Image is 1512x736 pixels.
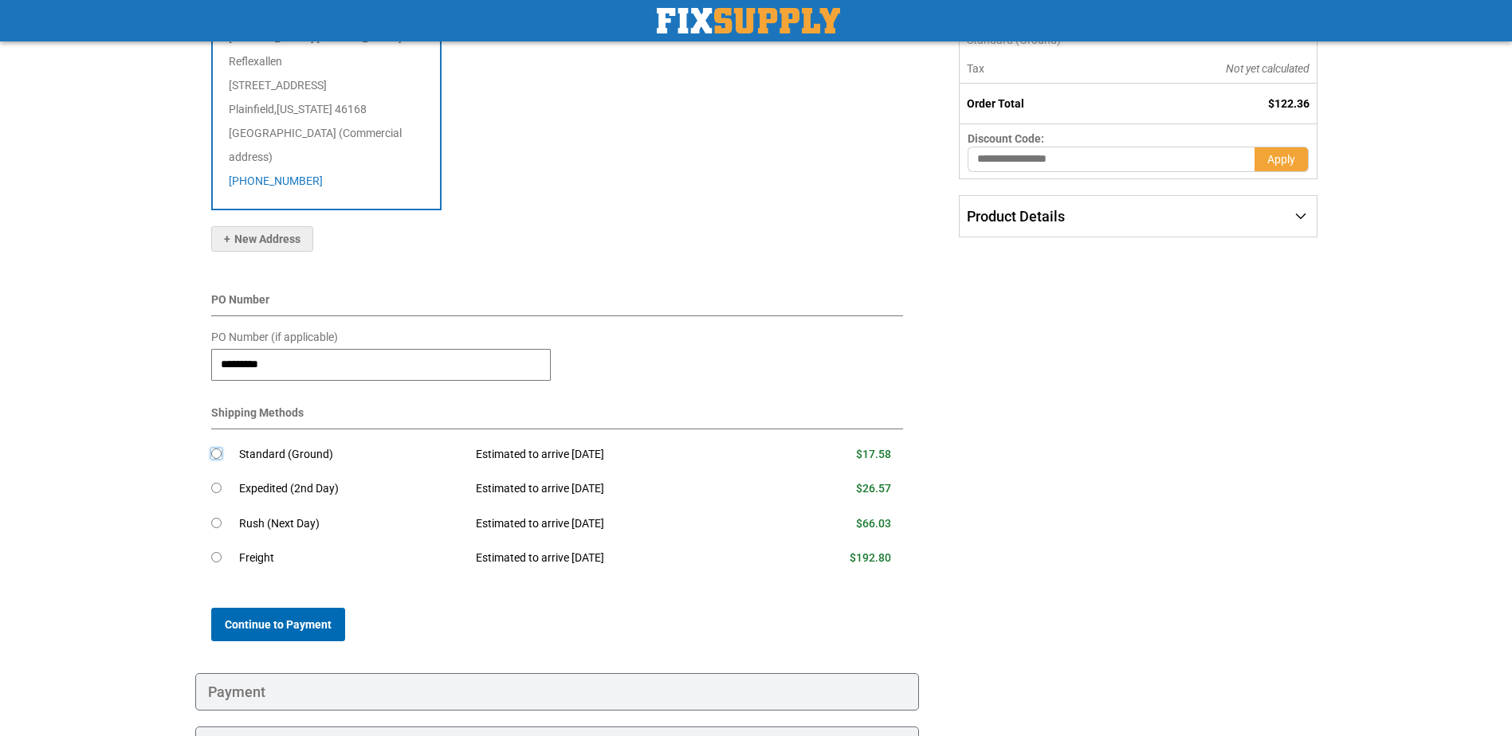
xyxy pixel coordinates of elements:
[211,608,345,641] button: Continue to Payment
[195,673,920,711] div: Payment
[464,437,772,472] td: Estimated to arrive [DATE]
[464,541,772,576] td: Estimated to arrive [DATE]
[1226,62,1310,75] span: Not yet calculated
[968,132,1044,145] span: Discount Code:
[856,517,891,530] span: $66.03
[211,405,904,429] div: Shipping Methods
[229,174,323,187] a: [PHONE_NUMBER]
[224,233,300,245] span: New Address
[657,8,840,33] a: store logo
[856,448,891,460] span: $17.58
[277,103,332,115] span: [US_STATE]
[225,618,332,631] span: Continue to Payment
[967,208,1065,225] span: Product Details
[239,472,465,507] td: Expedited (2nd Day)
[211,8,442,210] div: [PERSON_NAME] [PERSON_NAME] Reflexallen [STREET_ADDRESS] Plainfield , 46168 [GEOGRAPHIC_DATA] (Co...
[1255,147,1309,172] button: Apply
[960,54,1147,84] th: Tax
[239,507,465,542] td: Rush (Next Day)
[464,472,772,507] td: Estimated to arrive [DATE]
[850,551,891,564] span: $192.80
[657,8,840,33] img: Fix Industrial Supply
[211,292,904,316] div: PO Number
[856,482,891,495] span: $26.57
[464,507,772,542] td: Estimated to arrive [DATE]
[967,97,1024,110] strong: Order Total
[211,331,338,343] span: PO Number (if applicable)
[1267,153,1295,166] span: Apply
[239,541,465,576] td: Freight
[211,226,313,252] button: New Address
[239,437,465,472] td: Standard (Ground)
[1268,97,1310,110] span: $122.36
